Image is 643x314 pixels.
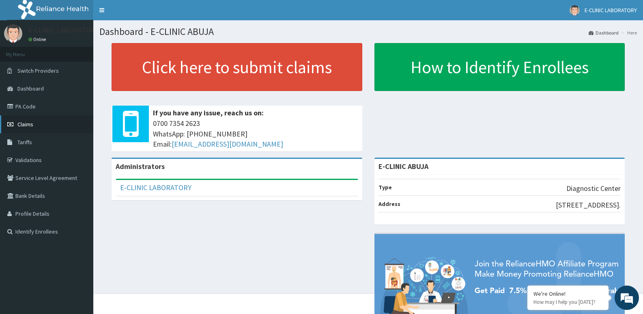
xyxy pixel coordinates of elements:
img: User Image [4,24,22,43]
b: If you have any issue, reach us on: [153,108,264,117]
a: [EMAIL_ADDRESS][DOMAIN_NAME] [172,139,283,149]
span: E-CLINIC LABORATORY [585,6,637,14]
p: [STREET_ADDRESS]. [556,200,621,210]
p: E-CLINIC LABORATORY [28,26,99,34]
span: Claims [17,121,33,128]
a: Dashboard [589,29,619,36]
a: Click here to submit claims [112,43,362,91]
div: We're Online! [533,290,602,297]
img: User Image [570,5,580,15]
span: Dashboard [17,85,44,92]
span: Tariffs [17,139,32,146]
p: How may I help you today? [533,299,602,305]
span: 0700 7354 2623 WhatsApp: [PHONE_NUMBER] Email: [153,118,358,149]
b: Address [378,200,400,208]
a: Online [28,37,48,42]
a: E-CLINIC LABORATORY [120,183,191,192]
strong: E-CLINIC ABUJA [378,162,428,171]
b: Administrators [116,162,165,171]
b: Type [378,184,392,191]
h1: Dashboard - E-CLINIC ABUJA [99,26,637,37]
li: Here [619,29,637,36]
p: Diagnostic Center [566,183,621,194]
a: How to Identify Enrollees [374,43,625,91]
span: Switch Providers [17,67,59,74]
